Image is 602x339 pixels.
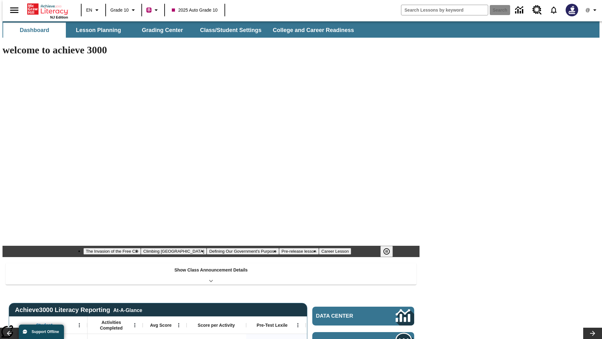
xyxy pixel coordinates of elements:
span: NJ Edition [50,15,68,19]
button: Slide 1 The Invasion of the Free CD [83,248,141,255]
span: Avg Score [150,322,172,328]
button: Class/Student Settings [195,23,267,38]
div: Home [27,2,68,19]
div: At-A-Glance [113,306,142,313]
button: Lesson carousel, Next [583,328,602,339]
a: Notifications [546,2,562,18]
a: Data Center [312,307,414,326]
div: Pause [380,246,399,257]
button: Open Menu [75,320,84,330]
span: Grade 10 [110,7,129,13]
button: Support Offline [19,325,64,339]
button: Pause [380,246,393,257]
button: Slide 2 Climbing Mount Tai [141,248,207,255]
span: @ [585,7,590,13]
button: College and Career Readiness [268,23,359,38]
button: Dashboard [3,23,66,38]
button: Slide 5 Career Lesson [319,248,351,255]
span: Pre-Test Lexile [257,322,288,328]
span: Data Center [316,313,375,319]
button: Slide 4 Pre-release lesson [279,248,319,255]
a: Data Center [511,2,529,19]
button: Open Menu [130,320,140,330]
a: Home [27,3,68,15]
input: search field [401,5,488,15]
span: 2025 Auto Grade 10 [172,7,217,13]
button: Slide 3 Defining Our Government's Purpose [207,248,279,255]
button: Boost Class color is violet red. Change class color [144,4,162,16]
div: SubNavbar [3,23,360,38]
button: Open side menu [5,1,24,19]
span: Student [36,322,52,328]
button: Grade: Grade 10, Select a grade [108,4,140,16]
button: Profile/Settings [582,4,602,16]
button: Language: EN, Select a language [83,4,103,16]
span: Achieve3000 Literacy Reporting [15,306,142,314]
a: Resource Center, Will open in new tab [529,2,546,19]
span: Score per Activity [198,322,235,328]
button: Open Menu [174,320,183,330]
span: B [147,6,150,14]
h1: welcome to achieve 3000 [3,44,420,56]
button: Lesson Planning [67,23,130,38]
p: Show Class Announcement Details [174,267,248,273]
span: Support Offline [32,330,59,334]
img: Avatar [566,4,578,16]
button: Open Menu [293,320,303,330]
span: Activities Completed [91,320,132,331]
div: SubNavbar [3,21,599,38]
span: EN [86,7,92,13]
button: Select a new avatar [562,2,582,18]
div: Show Class Announcement Details [6,263,416,285]
button: Grading Center [131,23,194,38]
